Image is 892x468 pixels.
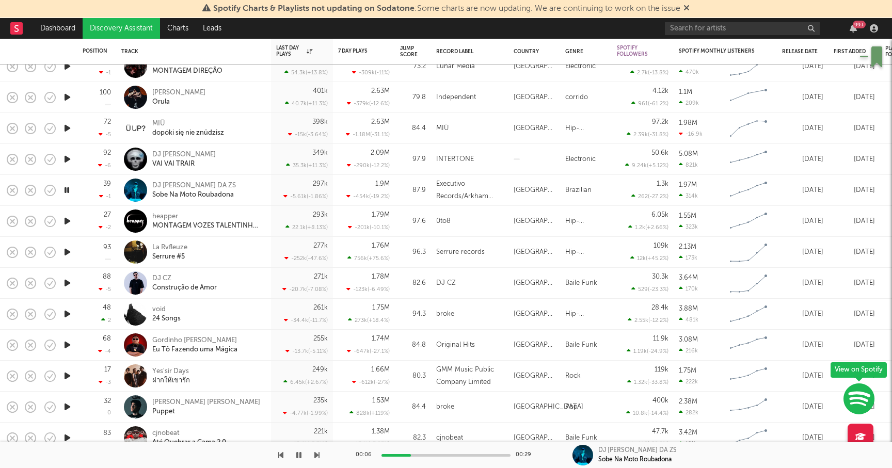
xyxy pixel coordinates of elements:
div: Sobe Na Moto Roubadona [152,190,236,200]
div: DJ [PERSON_NAME] DA ZS [598,446,677,455]
div: [DATE] [782,339,823,351]
div: 119k [655,366,668,373]
div: MONTAGEM DIREÇÃO [152,67,222,76]
div: 282k [679,409,698,416]
div: 72 [104,119,111,125]
svg: Chart title [725,394,772,420]
div: [DATE] [782,60,823,73]
div: 73.2 [400,60,426,73]
div: 12k ( +45.2 % ) [630,255,668,262]
a: MIÜdopóki się nie znüdzisz [152,119,224,138]
div: 28.4k [651,304,668,311]
div: [DATE] [782,246,823,259]
div: 1.98M [679,120,697,126]
div: Independent [436,91,476,104]
a: [PERSON_NAME] [PERSON_NAME]Puppet [152,398,260,416]
div: -4.77k ( -1.99 % ) [283,410,328,416]
div: -1 [99,69,111,76]
div: 39 [103,181,111,187]
div: DJ CZ [436,277,456,289]
div: [DATE] [834,339,875,351]
div: -6 [98,162,111,169]
svg: Chart title [725,147,772,172]
div: 30.3k [652,273,668,280]
div: [DATE] [782,308,823,320]
div: 2.39k ( -31.8 % ) [627,131,668,138]
svg: Chart title [725,208,772,234]
div: First Added [834,49,870,55]
div: GMM Music Public Company Limited [436,364,503,389]
div: heapper [152,212,263,221]
div: 349k [312,150,328,156]
div: -1.18M ( -31.1 % ) [346,131,390,138]
div: 5.08M [679,151,698,157]
div: [DATE] [782,122,823,135]
div: DJ CZ [152,274,217,283]
div: Record Label [436,49,498,55]
div: Spotify Followers [617,45,653,57]
div: 1.76M [372,243,390,249]
div: 1.74M [372,335,390,342]
div: -15k ( -3.64 % ) [288,131,328,138]
div: Electronic [565,60,596,73]
div: Position [83,48,107,54]
div: 1.9M [375,181,390,187]
div: void [152,305,181,314]
svg: Chart title [725,239,772,265]
div: 88 [103,273,111,280]
div: 445 ( -30.5 % ) [630,441,668,447]
div: 96.3 [400,246,426,259]
div: 48 [103,304,111,311]
div: DJ [PERSON_NAME] [152,150,216,159]
div: 1.55M [679,213,696,219]
a: Gordinho [PERSON_NAME]Eu Tô Fazendo uma Mágica [152,336,237,354]
div: 84.4 [400,122,426,135]
div: [DATE] [782,432,823,444]
div: [PERSON_NAME] [PERSON_NAME] [152,398,260,407]
div: cjnobeat [152,429,226,438]
a: DJ [PERSON_NAME]VAI VAI TRAIR [152,150,216,169]
div: [GEOGRAPHIC_DATA] [514,91,555,104]
div: [GEOGRAPHIC_DATA] [514,215,555,228]
div: 170k [679,285,698,292]
div: Baile Funk [565,277,597,289]
a: Yes'sir Daysฝากให้เขารัก [152,367,190,385]
div: -5.61k ( -1.86 % ) [283,193,328,200]
div: 1.97M [679,182,697,188]
div: 255k [313,335,328,342]
a: heapperMONTAGEM VOZES TALENTINHO - Super Slowed [152,212,263,231]
div: Gordinho [PERSON_NAME] [152,336,237,345]
div: Executivo Records/Arkham Fluxos [436,178,503,203]
div: 47.7k [652,428,668,435]
div: 10.8k ( -14.4 % ) [626,410,668,416]
div: Baile Funk [565,339,597,351]
div: dopóki się nie znüdzisz [152,128,224,138]
div: Lunar Media [436,60,475,73]
div: broke [436,401,454,413]
div: 271k [314,273,328,280]
div: 92 [103,150,111,156]
div: [DATE] [834,122,875,135]
div: cjnobeat [436,432,463,444]
div: La Rvfleuze [152,243,187,252]
div: 68 [103,335,111,342]
div: 109k [654,243,668,249]
div: 32 [104,398,111,405]
div: 1.32k ( -33.8 % ) [627,379,668,385]
div: 0 [107,410,111,416]
div: Release Date [782,49,818,55]
svg: Chart title [725,363,772,389]
div: 209k [679,100,699,106]
div: 1.3k [657,181,668,187]
div: Hip-Hop/Rap [565,215,607,228]
div: 961 ( -61.2 % ) [631,100,668,107]
div: 2.09M [371,150,390,156]
div: Baile Funk [565,432,597,444]
div: 2.63M [371,88,390,94]
div: 27 [104,212,111,218]
div: 121k [679,440,697,447]
div: corrido [565,91,588,104]
div: 7 Day Plays [338,48,374,54]
div: 2.7k ( -13.8 % ) [630,69,668,76]
div: [DATE] [834,308,875,320]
